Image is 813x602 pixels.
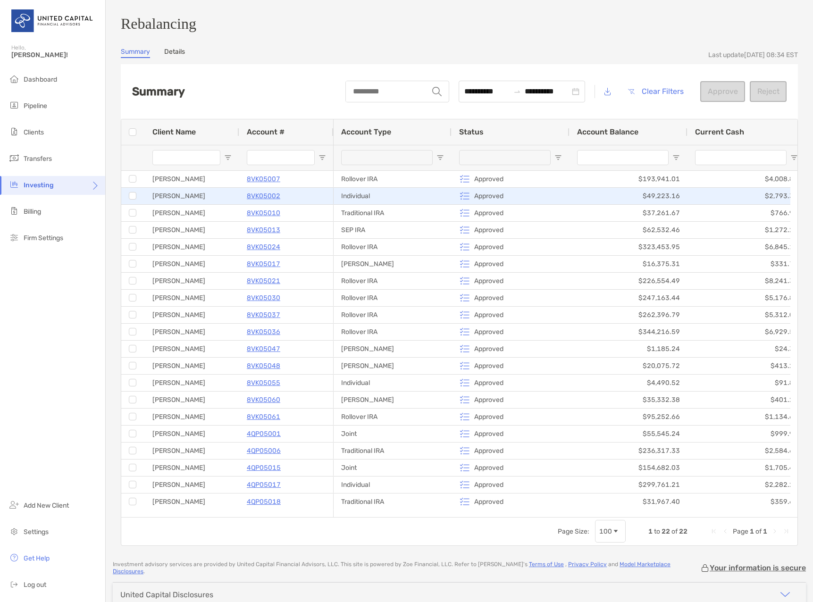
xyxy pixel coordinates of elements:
[687,426,805,442] div: $999.98
[459,309,470,320] img: icon status
[247,275,280,287] a: 8VK05021
[145,171,239,187] div: [PERSON_NAME]
[687,324,805,340] div: $6,929.54
[436,154,444,161] button: Open Filter Menu
[620,81,691,102] button: Clear Filters
[145,477,239,493] div: [PERSON_NAME]
[247,258,280,270] p: 8VK05017
[247,445,281,457] p: 4QP05006
[334,460,452,476] div: Joint
[474,496,503,508] p: Approved
[334,188,452,204] div: Individual
[570,222,687,238] div: $62,532.46
[341,127,391,136] span: Account Type
[24,502,69,510] span: Add New Client
[459,207,470,218] img: icon status
[24,75,57,84] span: Dashboard
[334,171,452,187] div: Rollover IRA
[474,173,503,185] p: Approved
[145,358,239,374] div: [PERSON_NAME]
[145,273,239,289] div: [PERSON_NAME]
[145,256,239,272] div: [PERSON_NAME]
[247,309,280,321] p: 8VK05037
[628,89,635,94] img: button icon
[474,241,503,253] p: Approved
[8,232,20,243] img: firm-settings icon
[11,51,100,59] span: [PERSON_NAME]!
[145,375,239,391] div: [PERSON_NAME]
[334,375,452,391] div: Individual
[459,411,470,422] img: icon status
[570,392,687,408] div: $35,332.38
[570,171,687,187] div: $193,941.01
[750,527,754,535] span: 1
[334,239,452,255] div: Rollover IRA
[687,341,805,357] div: $24.33
[554,154,562,161] button: Open Filter Menu
[8,526,20,537] img: settings icon
[570,290,687,306] div: $247,163.44
[247,343,280,355] a: 8VK05047
[459,360,470,371] img: icon status
[577,150,669,165] input: Account Balance Filter Input
[247,411,280,423] p: 8VK05061
[687,307,805,323] div: $5,312.07
[687,239,805,255] div: $6,845.18
[247,190,280,202] p: 8VK05002
[145,460,239,476] div: [PERSON_NAME]
[247,462,281,474] a: 4QP05015
[687,290,805,306] div: $5,176.83
[11,4,94,38] img: United Capital Logo
[121,48,150,58] a: Summary
[247,377,280,389] a: 8VK05055
[334,392,452,408] div: [PERSON_NAME]
[247,428,281,440] a: 4QP05001
[334,443,452,459] div: Traditional IRA
[687,375,805,391] div: $91.89
[459,292,470,303] img: icon status
[710,563,806,572] p: Your information is secure
[247,207,280,219] a: 8VK05010
[599,527,612,535] div: 100
[474,190,503,202] p: Approved
[8,126,20,137] img: clients icon
[474,258,503,270] p: Approved
[687,222,805,238] div: $1,272.26
[24,155,52,163] span: Transfers
[695,150,787,165] input: Current Cash Filter Input
[474,428,503,440] p: Approved
[24,102,47,110] span: Pipeline
[247,150,315,165] input: Account # Filter Input
[8,152,20,164] img: transfers icon
[687,256,805,272] div: $331.71
[247,360,280,372] p: 8VK05048
[662,527,670,535] span: 22
[671,527,678,535] span: of
[334,426,452,442] div: Joint
[459,241,470,252] img: icon status
[152,150,220,165] input: Client Name Filter Input
[24,208,41,216] span: Billing
[558,527,589,535] div: Page Size:
[224,154,232,161] button: Open Filter Menu
[459,496,470,507] img: icon status
[474,224,503,236] p: Approved
[687,358,805,374] div: $413.25
[113,561,671,575] a: Model Marketplace Disclosures
[247,224,280,236] p: 8VK05013
[247,127,285,136] span: Account #
[120,590,213,599] div: United Capital Disclosures
[570,239,687,255] div: $323,453.95
[145,239,239,255] div: [PERSON_NAME]
[790,154,798,161] button: Open Filter Menu
[708,51,798,59] div: Last update [DATE] 08:34 EST
[164,48,185,58] a: Details
[145,341,239,357] div: [PERSON_NAME]
[568,561,607,568] a: Privacy Policy
[247,394,280,406] p: 8VK05060
[459,479,470,490] img: icon status
[459,445,470,456] img: icon status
